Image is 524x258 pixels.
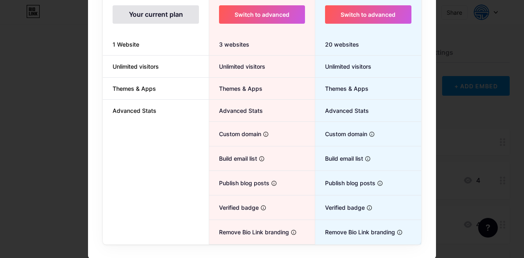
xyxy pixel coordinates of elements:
span: Themes & Apps [103,84,166,93]
div: Your current plan [113,5,199,24]
span: Verified badge [209,203,259,212]
span: 1 Website [103,40,149,49]
span: Switch to advanced [341,11,395,18]
span: Advanced Stats [315,106,369,115]
span: Advanced Stats [103,106,166,115]
span: Publish blog posts [315,179,375,187]
span: Switch to advanced [235,11,289,18]
span: Remove Bio Link branding [209,228,289,236]
span: Publish blog posts [209,179,269,187]
span: Custom domain [209,130,261,138]
div: 20 websites [315,34,421,56]
span: Build email list [315,154,363,163]
span: Unlimited visitors [103,62,169,71]
span: Build email list [209,154,257,163]
button: Switch to advanced [325,5,411,24]
div: 3 websites [209,34,314,56]
span: Themes & Apps [315,84,368,93]
span: Remove Bio Link branding [315,228,395,236]
span: Advanced Stats [209,106,263,115]
span: Themes & Apps [209,84,262,93]
span: Verified badge [315,203,365,212]
button: Switch to advanced [219,5,305,24]
span: Unlimited visitors [315,62,371,71]
span: Unlimited visitors [209,62,265,71]
span: Custom domain [315,130,367,138]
